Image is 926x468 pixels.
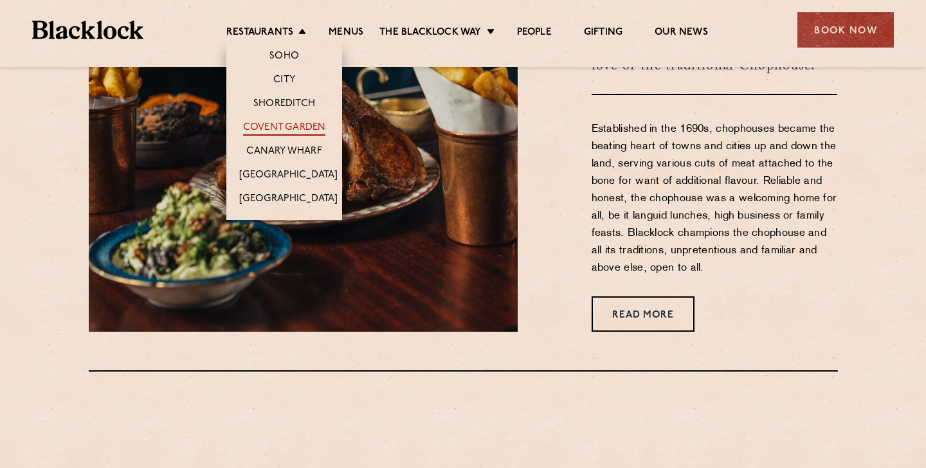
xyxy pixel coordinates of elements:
a: Covent Garden [243,122,326,136]
img: BL_Textured_Logo-footer-cropped.svg [32,21,143,39]
a: Our News [655,26,708,40]
p: Established in the 1690s, chophouses became the beating heart of towns and cities up and down the... [592,121,838,277]
a: Restaurants [226,26,293,40]
a: The Blacklock Way [379,26,481,40]
a: Shoreditch [253,98,315,112]
a: City [273,74,295,88]
a: People [517,26,552,40]
a: Gifting [584,26,622,40]
a: Soho [269,50,299,64]
div: Book Now [797,12,894,48]
a: Menus [329,26,363,40]
a: Read More [592,296,694,332]
a: [GEOGRAPHIC_DATA] [239,193,338,207]
a: [GEOGRAPHIC_DATA] [239,169,338,183]
a: Canary Wharf [246,145,322,159]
